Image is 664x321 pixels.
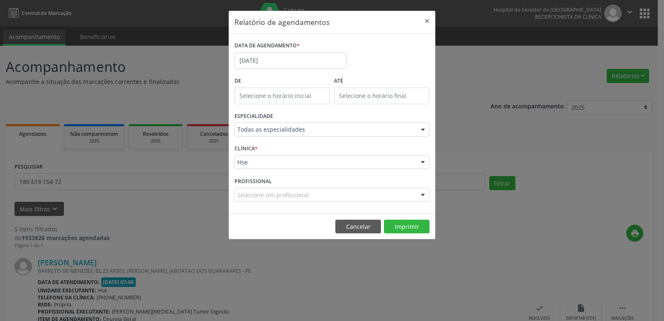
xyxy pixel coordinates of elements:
[334,88,430,104] input: Selecione o horário final
[234,175,272,188] label: PROFISSIONAL
[334,75,430,88] label: ATÉ
[234,75,330,88] label: De
[419,11,435,31] button: Close
[335,220,381,234] button: Cancelar
[234,110,273,123] label: ESPECIALIDADE
[237,125,413,134] span: Todas as especialidades
[234,142,258,155] label: CLÍNICA
[234,52,347,69] input: Selecione uma data ou intervalo
[234,17,330,27] h5: Relatório de agendamentos
[234,39,300,52] label: DATA DE AGENDAMENTO
[384,220,430,234] button: Imprimir
[237,158,413,167] span: Hse
[237,191,309,199] span: Selecione um profissional
[234,88,330,104] input: Selecione o horário inicial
